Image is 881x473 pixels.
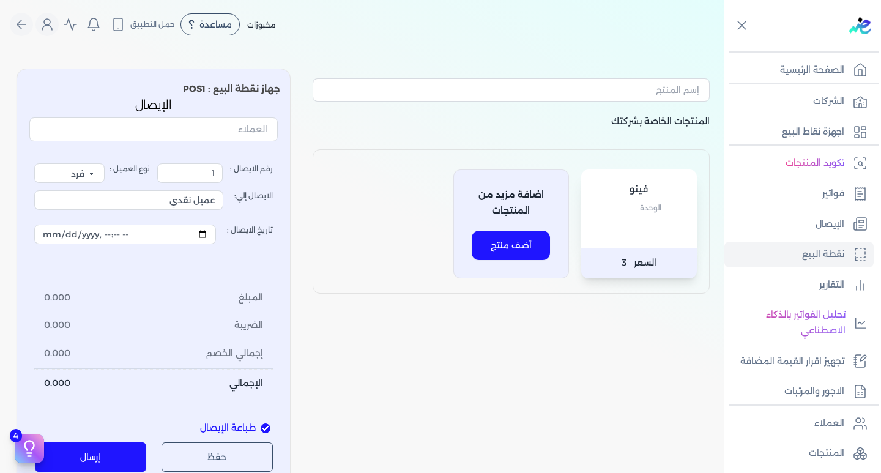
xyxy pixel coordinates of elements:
[819,277,844,293] p: التقارير
[44,347,70,360] span: 0.000
[593,182,685,198] p: فينو
[724,212,874,237] a: الإيصال
[44,291,70,305] span: 0.000
[157,163,223,183] input: رقم الايصال :
[15,434,44,463] button: 4
[784,384,844,400] p: الاجور والمرتبات
[44,319,70,332] span: 0.000
[162,442,273,472] button: حفظ
[29,97,278,113] p: الإيصال
[206,347,263,360] span: إجمالي الخصم
[200,422,256,435] span: طباعة الإيصال
[782,124,844,140] p: اجهزة نقاط البيع
[239,291,263,305] span: المبلغ
[247,20,275,29] span: مخبوزات
[740,354,844,370] p: تجهيز اقرار القيمة المضافة
[786,155,844,171] p: تكويد المنتجات
[313,78,710,106] button: إسم المنتج
[34,183,273,217] label: الايصال إلي:
[34,225,216,244] input: تاريخ الايصال :
[34,217,273,251] label: تاريخ الايصال :
[622,255,626,271] span: 3
[229,377,263,390] span: الإجمالي
[157,163,273,183] label: رقم الايصال :
[313,114,710,149] p: المنتجات الخاصة بشركتك
[27,81,280,97] p: جهاز نقطة البيع : POS1
[724,58,874,83] a: الصفحة الرئيسية
[472,231,550,260] button: أضف منتج
[199,20,232,29] span: مساعدة
[10,429,22,442] span: 4
[459,187,563,218] p: اضافة مزيد من المنتجات
[724,89,874,114] a: الشركات
[234,319,263,332] span: الضريبة
[724,272,874,298] a: التقارير
[35,442,147,472] button: إرسال
[108,14,178,35] button: حمل التطبيق
[780,62,844,78] p: الصفحة الرئيسية
[29,117,278,146] button: العملاء
[581,248,697,278] p: السعر
[822,186,844,202] p: فواتير
[813,94,844,110] p: الشركات
[724,349,874,374] a: تجهيز اقرار القيمة المضافة
[261,423,270,433] input: طباعة الإيصال
[34,163,150,183] label: نوع العميل :
[34,190,223,210] input: الايصال إلي:
[44,377,70,390] span: 0.000
[724,119,874,145] a: اجهزة نقاط البيع
[724,379,874,404] a: الاجور والمرتبات
[849,17,871,34] img: logo
[816,217,844,233] p: الإيصال
[180,13,240,35] div: مساعدة
[809,445,844,461] p: المنتجات
[724,302,874,343] a: تحليل الفواتير بالذكاء الاصطناعي
[130,19,175,30] span: حمل التطبيق
[814,415,844,431] p: العملاء
[313,78,710,102] input: إسم المنتج
[34,163,105,183] select: نوع العميل :
[29,117,278,141] input: العملاء
[640,200,661,216] span: الوحدة
[724,441,874,466] a: المنتجات
[724,242,874,267] a: نقطة البيع
[724,181,874,207] a: فواتير
[730,307,846,338] p: تحليل الفواتير بالذكاء الاصطناعي
[724,411,874,436] a: العملاء
[724,151,874,176] a: تكويد المنتجات
[802,247,844,263] p: نقطة البيع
